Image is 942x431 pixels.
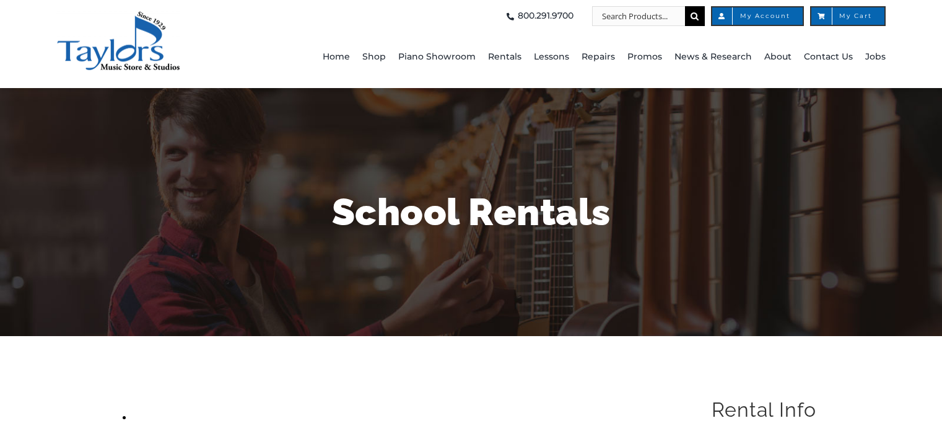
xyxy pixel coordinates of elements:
[674,26,752,88] a: News & Research
[674,47,752,67] span: News & Research
[534,26,569,88] a: Lessons
[582,47,615,67] span: Repairs
[824,13,872,19] span: My Cart
[804,26,853,88] a: Contact Us
[398,26,476,88] a: Piano Showroom
[323,26,350,88] a: Home
[518,6,573,26] span: 800.291.9700
[627,47,662,67] span: Promos
[764,26,792,88] a: About
[582,26,615,88] a: Repairs
[810,6,886,26] a: My Cart
[488,26,521,88] a: Rentals
[865,47,886,67] span: Jobs
[323,47,350,67] span: Home
[627,26,662,88] a: Promos
[362,47,386,67] span: Shop
[725,13,790,19] span: My Account
[764,47,792,67] span: About
[272,26,886,88] nav: Main Menu
[272,6,886,26] nav: Top Right
[804,47,853,67] span: Contact Us
[109,186,834,238] h1: School Rentals
[56,9,180,22] a: taylors-music-store-west-chester
[711,6,804,26] a: My Account
[865,26,886,88] a: Jobs
[362,26,386,88] a: Shop
[712,397,834,423] h2: Rental Info
[534,47,569,67] span: Lessons
[398,47,476,67] span: Piano Showroom
[592,6,685,26] input: Search Products...
[685,6,705,26] input: Search
[488,47,521,67] span: Rentals
[503,6,573,26] a: 800.291.9700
